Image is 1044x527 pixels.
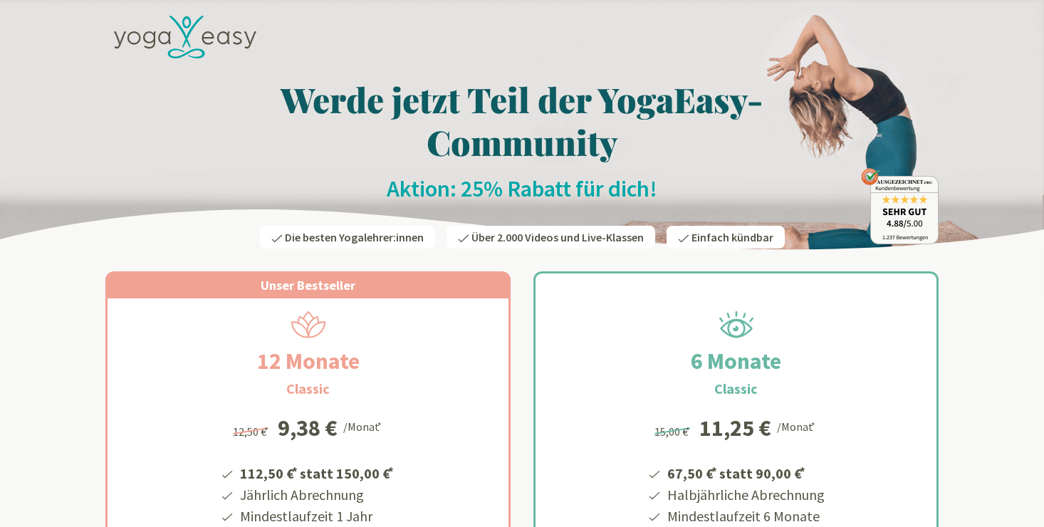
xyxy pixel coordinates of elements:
[223,344,394,378] h2: 12 Monate
[714,378,758,400] h3: Classic
[861,168,939,244] img: ausgezeichnet_badge.png
[238,460,396,484] li: 112,50 € statt 150,00 €
[665,484,825,506] li: Halbjährliche Abrechnung
[777,417,818,435] div: /Monat
[665,506,825,527] li: Mindestlaufzeit 6 Monate
[285,230,424,244] span: Die besten Yogalehrer:innen
[665,460,825,484] li: 67,50 € statt 90,00 €
[657,344,815,378] h2: 6 Monate
[233,424,271,439] span: 12,50 €
[278,417,338,439] div: 9,38 €
[699,417,771,439] div: 11,25 €
[261,277,355,293] span: Unser Bestseller
[471,230,644,244] span: Über 2.000 Videos und Live-Klassen
[105,174,939,203] h2: Aktion: 25% Rabatt für dich!
[654,424,692,439] span: 15,00 €
[238,484,396,506] li: Jährlich Abrechnung
[691,230,773,244] span: Einfach kündbar
[105,78,939,163] h1: Werde jetzt Teil der YogaEasy-Community
[286,378,330,400] h3: Classic
[343,417,384,435] div: /Monat
[238,506,396,527] li: Mindestlaufzeit 1 Jahr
